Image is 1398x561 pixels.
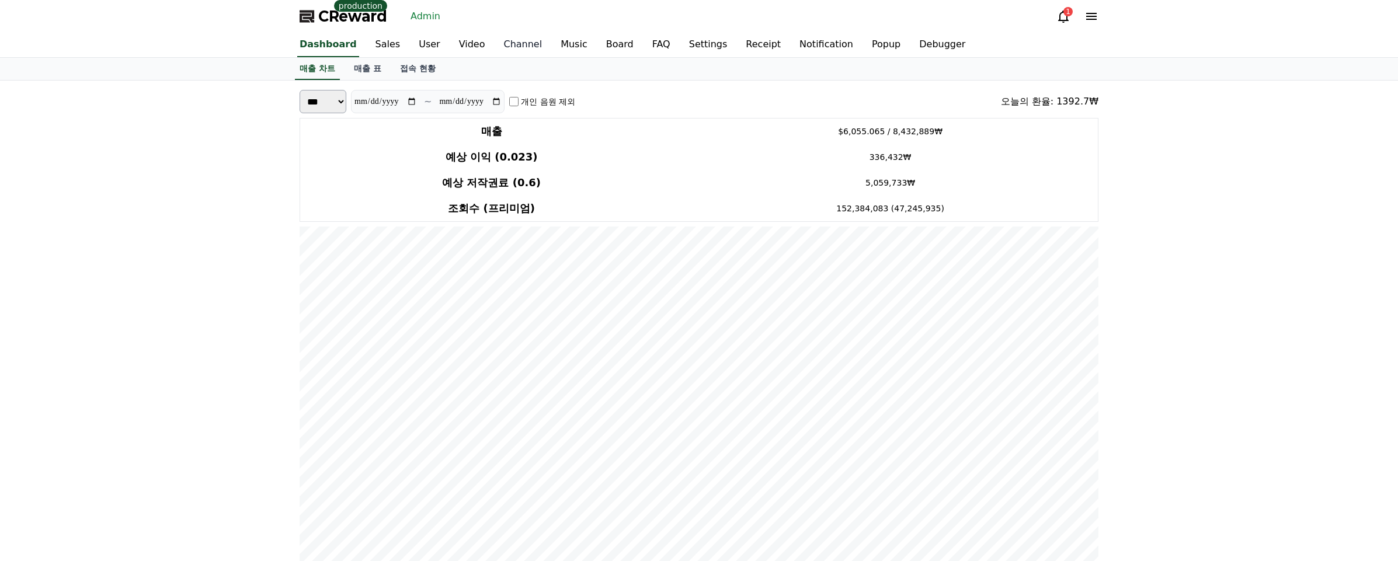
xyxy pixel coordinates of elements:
[366,33,410,57] a: Sales
[300,7,387,26] a: CReward
[910,33,975,57] a: Debugger
[683,144,1098,170] td: 336,432₩
[295,58,340,80] a: 매출 차트
[863,33,910,57] a: Popup
[77,370,151,399] a: Messages
[409,33,449,57] a: User
[406,7,445,26] a: Admin
[736,33,790,57] a: Receipt
[297,33,359,57] a: Dashboard
[790,33,863,57] a: Notification
[643,33,680,57] a: FAQ
[305,200,678,217] h4: 조회수 (프리미엄)
[683,196,1098,222] td: 152,384,083 (47,245,935)
[683,170,1098,196] td: 5,059,733₩
[551,33,597,57] a: Music
[30,388,50,397] span: Home
[391,58,445,80] a: 접속 현황
[597,33,643,57] a: Board
[305,149,678,165] h4: 예상 이익 (0.023)
[424,95,432,109] p: ~
[151,370,224,399] a: Settings
[173,388,201,397] span: Settings
[305,123,678,140] h4: 매출
[521,96,575,107] label: 개인 음원 제외
[345,58,391,80] a: 매출 표
[1001,95,1098,109] div: 오늘의 환율: 1392.7₩
[318,7,387,26] span: CReward
[683,119,1098,145] td: $6,055.065 / 8,432,889₩
[494,33,551,57] a: Channel
[1063,7,1073,16] div: 1
[450,33,495,57] a: Video
[1056,9,1070,23] a: 1
[680,33,737,57] a: Settings
[4,370,77,399] a: Home
[97,388,131,398] span: Messages
[305,175,678,191] h4: 예상 저작권료 (0.6)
